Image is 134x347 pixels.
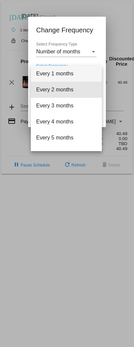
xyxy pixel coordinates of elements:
span: Every 5 months [36,130,96,146]
span: Every 1 months [36,66,96,82]
span: Every 2 months [36,82,96,98]
span: Every 3 months [36,98,96,114]
span: Every 4 months [36,114,96,130]
span: Every 6 months [36,146,96,162]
